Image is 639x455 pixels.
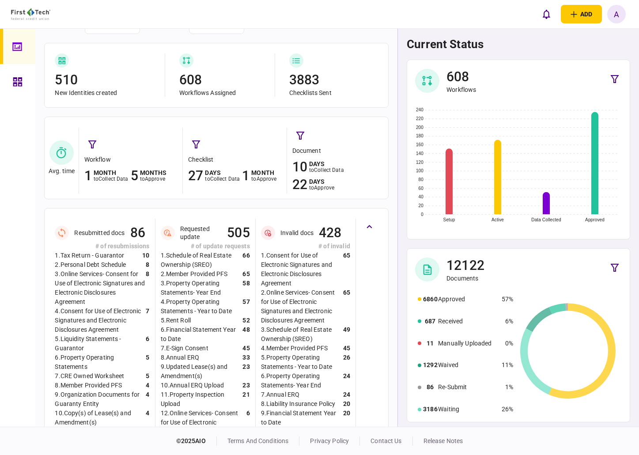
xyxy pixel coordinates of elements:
[343,288,350,325] div: 65
[161,269,228,279] div: 2 . Member Provided PFS
[242,279,250,297] div: 58
[242,381,250,390] div: 23
[531,217,561,222] text: Data Collected
[446,274,484,282] div: Documents
[289,89,378,97] div: Checklists Sent
[146,334,149,353] div: 6
[371,437,401,444] a: contact us
[261,399,336,409] div: 8 . Liability Insurance Policy
[416,116,423,121] text: 220
[423,317,437,326] div: 687
[161,242,250,251] div: # of update requests
[416,168,423,173] text: 100
[446,257,484,274] div: 12122
[261,390,300,399] div: 7 . Annual ERQ
[205,176,240,182] div: to
[343,372,350,390] div: 24
[292,176,307,193] div: 22
[55,390,146,409] div: 9 . Organization Documents for Guaranty Entity
[419,186,424,191] text: 60
[438,405,498,414] div: Waiting
[161,362,243,381] div: 9 . Updated Lease(s) and Amendment(s)
[443,217,455,222] text: Setup
[257,176,277,182] span: approve
[419,177,424,182] text: 80
[421,212,423,217] text: 0
[343,353,350,372] div: 26
[343,251,350,288] div: 65
[161,381,224,390] div: 10 . Annual ERQ Upload
[310,437,349,444] a: privacy policy
[292,146,386,155] div: document
[343,399,350,409] div: 20
[55,353,146,372] div: 6 . Property Operating Statements
[446,68,476,86] div: 608
[94,176,129,182] div: to
[502,317,513,326] div: 6%
[407,38,630,51] h1: current status
[179,89,268,97] div: Workflows Assigned
[55,251,124,260] div: 1 . Tax Return - Guarantor
[309,185,334,191] div: to
[94,170,129,176] div: month
[246,409,250,446] div: 6
[261,242,350,251] div: # of invalid
[502,360,513,370] div: 11%
[309,161,344,167] div: days
[242,353,250,362] div: 33
[343,325,350,344] div: 49
[180,225,222,241] div: Requested update
[242,325,250,344] div: 48
[261,288,343,325] div: 2 . Online Services- Consent for Use of Electronic Signatures and Electronic Disclosures Agreement
[607,5,626,23] div: A
[161,390,243,409] div: 11 . Property Inspection Upload
[314,185,334,191] span: approve
[55,307,146,334] div: 4 . Consent for Use of Electronic Signatures and Electronic Disclosures Agreement
[140,170,167,176] div: months
[502,295,513,304] div: 57%
[585,217,605,222] text: Approved
[205,170,240,176] div: days
[227,437,289,444] a: terms and conditions
[131,167,138,185] div: 5
[161,344,208,353] div: 7 . E-Sign Consent
[292,158,307,176] div: 10
[319,224,341,242] div: 428
[55,381,122,390] div: 8 . Member Provided PFS
[416,160,423,165] text: 120
[98,176,129,182] span: collect data
[242,269,250,279] div: 65
[502,405,513,414] div: 26%
[146,269,149,307] div: 8
[161,316,191,325] div: 5 . Rent Roll
[55,334,146,353] div: 5 . Liquidity Statements - Guarantor
[145,176,165,182] span: approve
[161,353,200,362] div: 8 . Annual ERQ
[242,316,250,325] div: 52
[416,107,423,112] text: 240
[242,390,250,409] div: 21
[161,409,246,446] div: 12 . Online Services- Consent for Use of Electronic Signatures and Electronic Disclosures Agreement
[188,155,282,164] div: checklist
[242,344,250,353] div: 45
[188,167,203,185] div: 27
[423,339,437,348] div: 11
[146,381,149,390] div: 4
[261,325,343,344] div: 3 . Schedule of Real Estate Ownership (SREO)
[438,339,498,348] div: Manually Uploaded
[84,155,178,164] div: workflow
[55,409,146,427] div: 10 . Copy(s) of Lease(s) and Amendment(s)
[419,203,424,208] text: 20
[314,167,344,173] span: collect data
[161,279,243,297] div: 3 . Property Operating Statements- Year End
[251,176,276,182] div: to
[55,89,158,97] div: New Identities created
[423,295,437,304] div: 6860
[55,71,158,89] div: 510
[343,344,350,353] div: 45
[343,409,350,427] div: 20
[11,8,50,20] img: client company logo
[146,372,149,381] div: 5
[423,360,437,370] div: 1292
[261,344,328,353] div: 4 . Member Provided PFS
